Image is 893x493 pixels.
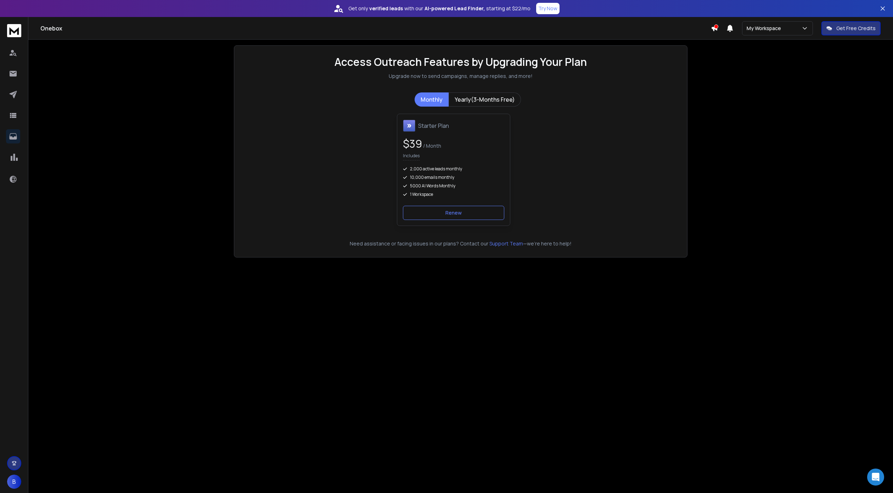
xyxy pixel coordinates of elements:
button: Try Now [536,3,560,14]
button: Renew [403,206,504,220]
div: 2,000 active leads monthly [403,166,504,172]
button: B [7,475,21,489]
p: Need assistance or facing issues in our plans? Contact our —we're here to help! [244,240,677,247]
button: Support Team [489,240,523,247]
button: Monthly [415,92,449,107]
p: Get Free Credits [836,25,876,32]
span: / Month [422,142,441,149]
h1: Starter Plan [418,121,449,130]
strong: verified leads [369,5,403,12]
p: My Workspace [747,25,784,32]
span: $ 39 [403,136,422,151]
img: Starter Plan icon [403,120,415,132]
p: Upgrade now to send campaigns, manage replies, and more! [389,73,533,80]
h1: Onebox [40,24,711,33]
p: Get only with our starting at $22/mo [348,5,530,12]
p: Includes [403,153,420,160]
button: Get Free Credits [821,21,881,35]
div: 10,000 emails monthly [403,175,504,180]
div: Open Intercom Messenger [867,469,884,486]
p: Try Now [538,5,557,12]
strong: AI-powered Lead Finder, [425,5,485,12]
img: logo [7,24,21,37]
h1: Access Outreach Features by Upgrading Your Plan [335,56,587,68]
div: 5000 AI Words Monthly [403,183,504,189]
button: Yearly(3-Months Free) [449,92,521,107]
div: 1 Workspace [403,192,504,197]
